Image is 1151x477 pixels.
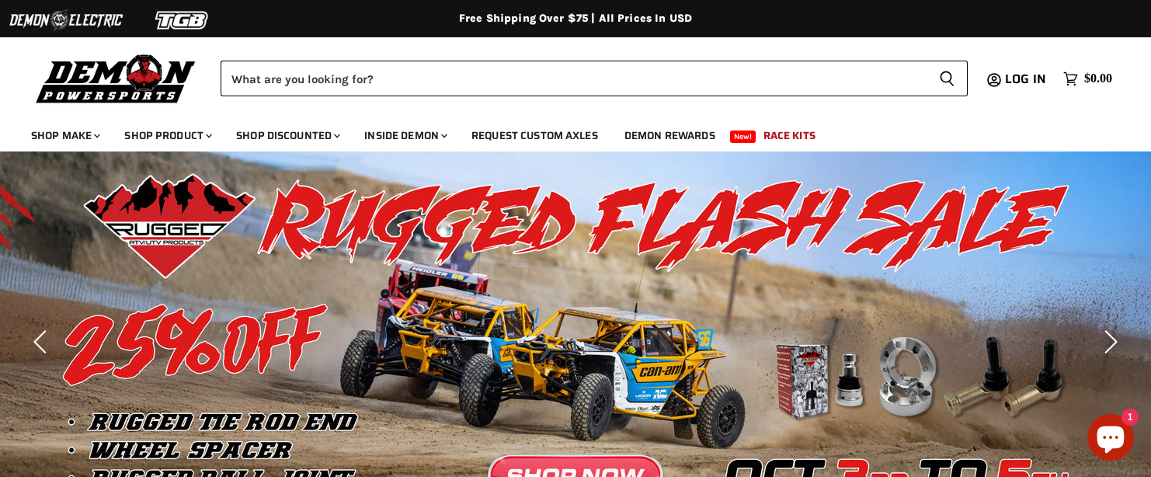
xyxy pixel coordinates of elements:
[124,5,241,35] img: TGB Logo 2
[752,120,827,151] a: Race Kits
[613,120,727,151] a: Demon Rewards
[1083,414,1139,465] inbox-online-store-chat: Shopify online store chat
[927,61,968,96] button: Search
[1055,68,1120,90] a: $0.00
[224,120,349,151] a: Shop Discounted
[1084,71,1112,86] span: $0.00
[27,326,58,357] button: Previous
[8,5,124,35] img: Demon Electric Logo 2
[353,120,457,151] a: Inside Demon
[113,120,221,151] a: Shop Product
[221,61,927,96] input: Search
[730,131,756,143] span: New!
[1005,69,1046,89] span: Log in
[19,120,110,151] a: Shop Make
[1093,326,1124,357] button: Next
[31,50,201,106] img: Demon Powersports
[221,61,968,96] form: Product
[460,120,610,151] a: Request Custom Axles
[19,113,1108,151] ul: Main menu
[998,72,1055,86] a: Log in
